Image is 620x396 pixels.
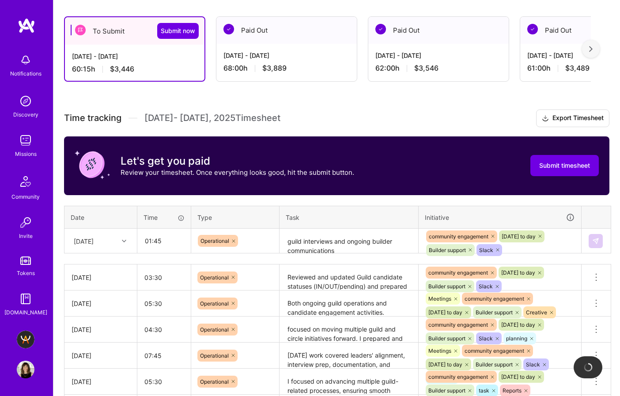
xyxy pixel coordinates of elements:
img: Paid Out [375,24,386,34]
img: A.Team - Grow A.Team's Community & Demand [17,331,34,348]
div: [DATE] [72,377,130,386]
img: loading [583,362,594,373]
img: To Submit [75,25,86,35]
div: Missions [15,149,37,158]
span: Operational [200,238,229,244]
p: Review your timesheet. Once everything looks good, hit the submit button. [121,168,354,177]
th: Date [64,206,137,229]
textarea: I focused on advancing multiple guild-related processes, ensuring smooth coordination between int... [280,370,417,394]
div: [DATE] - [DATE] [375,51,502,60]
span: task [479,387,489,394]
img: Paid Out [223,24,234,34]
span: [DATE] to day [501,373,535,380]
span: community engagement [428,269,488,276]
span: Slack [526,361,540,368]
input: HH:MM [137,266,191,289]
div: [DATE] [74,236,94,245]
span: Builder support [429,247,466,253]
img: Invite [17,214,34,231]
i: icon Download [542,114,549,123]
button: Submit now [157,23,199,39]
span: [DATE] to day [428,309,462,316]
img: User Avatar [17,361,34,378]
span: Operational [200,378,229,385]
span: community engagement [428,373,488,380]
span: Operational [200,326,229,333]
span: Submit now [161,26,195,35]
span: Builder support [476,361,513,368]
span: $3,889 [262,64,287,73]
span: community engagement [465,295,524,302]
span: [DATE] to day [501,269,535,276]
span: Time tracking [64,113,121,124]
img: Community [15,171,36,192]
div: [DATE] [72,299,130,308]
div: To Submit [65,17,204,45]
div: [DATE] [72,351,130,360]
button: Submit timesheet [530,155,599,176]
span: Slack [479,283,493,290]
img: Paid Out [527,24,538,34]
span: Meetings [428,295,451,302]
span: Reports [503,387,522,394]
a: A.Team - Grow A.Team's Community & Demand [15,331,37,348]
div: Paid Out [368,17,509,44]
span: $3,489 [565,64,590,73]
span: [DATE] to day [428,361,462,368]
span: $3,446 [110,64,134,74]
div: 68:00 h [223,64,350,73]
span: Builder support [428,387,465,394]
span: Slack [479,335,493,342]
img: guide book [17,290,34,308]
input: HH:MM [137,318,191,341]
button: Export Timesheet [536,109,609,127]
span: community engagement [429,233,488,240]
textarea: focused on moving multiple guild and circle initiatives forward. I prepared and refined detailed ... [280,317,417,342]
div: Discovery [13,110,38,119]
img: logo [18,18,35,34]
input: HH:MM [138,229,190,253]
span: [DATE] to day [502,233,536,240]
img: right [589,46,593,52]
span: [DATE] to day [501,321,535,328]
span: planning [506,335,527,342]
i: icon Chevron [122,239,126,243]
span: [DATE] - [DATE] , 2025 Timesheet [144,113,280,124]
div: [DOMAIN_NAME] [4,308,47,317]
textarea: guild interviews and ongoing builder communications [280,230,417,253]
div: Time [144,213,185,222]
th: Task [280,206,419,229]
img: discovery [17,92,34,110]
span: Submit timesheet [539,161,590,170]
img: Submit [592,238,599,245]
div: [DATE] - [DATE] [72,52,197,61]
div: Invite [19,231,33,241]
span: Meetings [428,347,451,354]
div: [DATE] [72,273,130,282]
span: community engagement [465,347,524,354]
span: Operational [200,352,229,359]
span: Operational [200,300,229,307]
h3: Let's get you paid [121,155,354,168]
span: community engagement [428,321,488,328]
img: coin [75,147,110,182]
textarea: Reviewed and updated Guild candidate statuses (IN/OUT/pending) and prepared Admin Notes. Compiled... [280,265,417,290]
div: Paid Out [216,17,357,44]
span: Operational [200,274,229,281]
div: 60:15 h [72,64,197,74]
div: 62:00 h [375,64,502,73]
img: tokens [20,256,31,265]
a: User Avatar [15,361,37,378]
div: Tokens [17,268,35,278]
input: HH:MM [137,344,191,367]
span: $3,546 [414,64,439,73]
div: null [589,234,604,248]
input: HH:MM [137,370,191,393]
textarea: Both ongoing guild operations and candidate engagement activities. I managed and coordinated mult... [280,291,417,316]
div: [DATE] [72,325,130,334]
span: Builder support [476,309,513,316]
img: bell [17,51,34,69]
input: HH:MM [137,292,191,315]
div: Community [11,192,40,201]
div: Initiative [425,212,575,223]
